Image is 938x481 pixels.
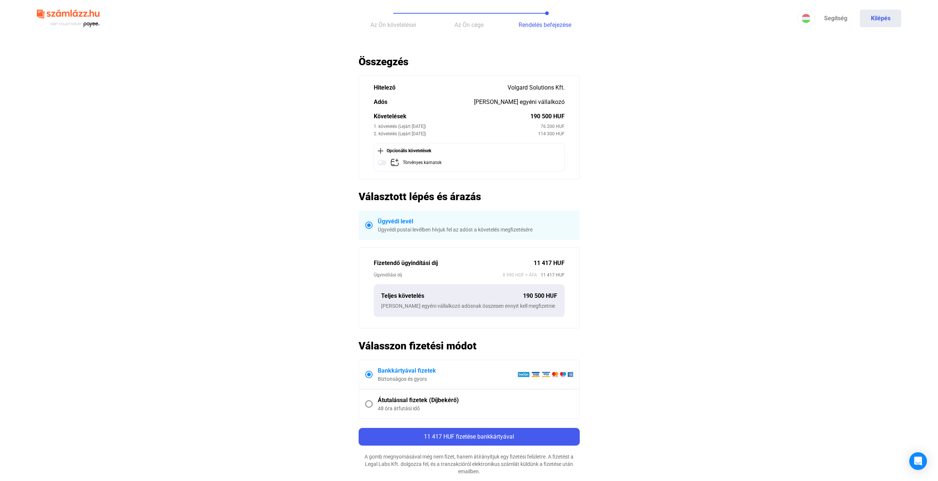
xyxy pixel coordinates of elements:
div: 190 500 HUF [530,112,565,121]
span: Az Ön cége [454,21,484,28]
div: Opcionális követelések [378,147,561,154]
img: plus-black [378,148,383,154]
div: Biztonságos és gyors [378,375,517,383]
div: Átutalással fizetek (Díjbekérő) [378,396,573,405]
a: Segítség [815,10,856,27]
div: Teljes követelés [381,292,523,300]
div: 1. követelés (Lejárt [DATE]) [374,123,541,130]
span: Az Ön követelései [370,21,416,28]
span: 11 417 HUF [537,271,565,279]
span: Rendelés befejezése [519,21,571,28]
div: Ügyvédi postai levélben hívjuk fel az adóst a követelés megfizetésére [378,226,573,233]
div: Fizetendő ügyindítási díj [374,259,534,268]
span: 8 990 HUF + ÁFA [503,271,537,279]
div: 48 óra átfutási idő [378,405,573,412]
h2: Választott lépés és árazás [359,190,580,203]
img: toggle-off [378,158,387,167]
div: Adós [374,98,474,107]
h2: Válasszon fizetési módot [359,339,580,352]
img: szamlazzhu-logo [37,7,100,31]
div: 11 417 HUF [534,259,565,268]
div: [PERSON_NAME] egyéni vállalkozó [474,98,565,107]
img: barion [517,372,573,377]
div: [PERSON_NAME] egyéni vállalkozó adósnak összesen ennyit kell megfizetnie [381,302,557,310]
span: 11 417 HUF fizetése bankkártyával [424,433,514,440]
div: Törvényes kamatok [403,158,442,167]
div: 2. követelés (Lejárt [DATE]) [374,130,538,137]
button: 11 417 HUF fizetése bankkártyával [359,428,580,446]
h2: Összegzés [359,55,580,68]
button: HU [797,10,815,27]
div: Open Intercom Messenger [909,452,927,470]
div: 76 200 HUF [541,123,565,130]
div: 114 300 HUF [538,130,565,137]
div: Ügyindítási díj [374,271,503,279]
div: 190 500 HUF [523,292,557,300]
div: Volgard Solutions Kft. [508,83,565,92]
img: add-claim [390,158,399,167]
button: Kilépés [860,10,901,27]
div: Hitelező [374,83,508,92]
img: HU [802,14,810,23]
div: Bankkártyával fizetek [378,366,517,375]
div: Ügyvédi levél [378,217,573,226]
div: A gomb megnyomásával még nem fizet, hanem átírányítjuk egy fizetési felületre. A fizetést a Legal... [359,453,580,475]
div: Követelések [374,112,530,121]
